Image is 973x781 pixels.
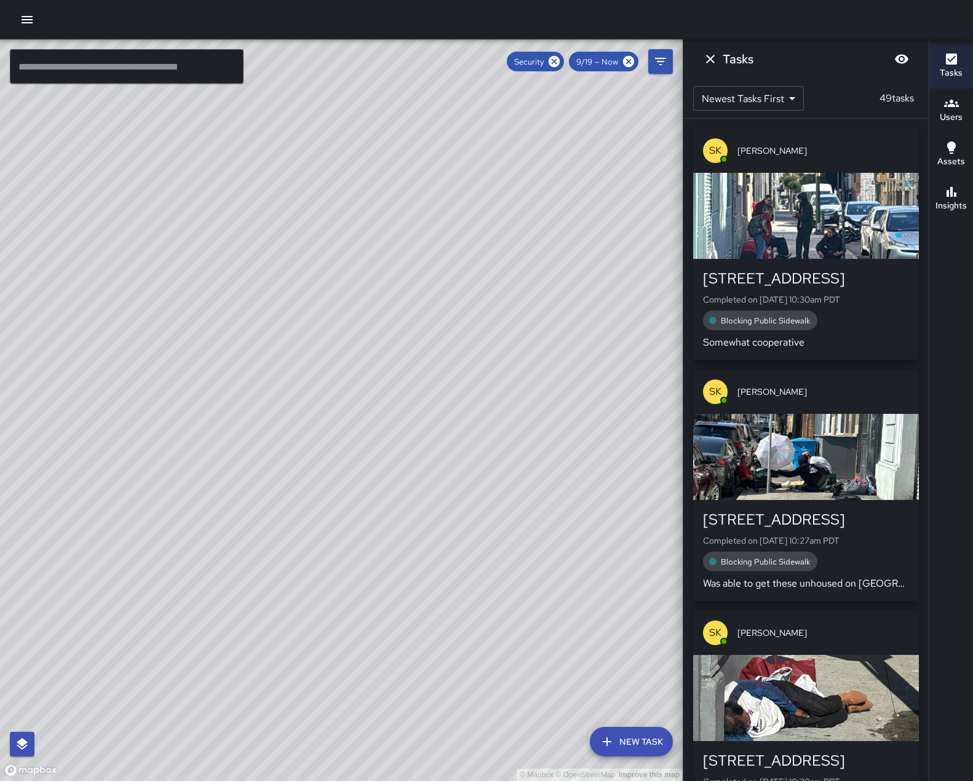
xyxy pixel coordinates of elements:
div: [STREET_ADDRESS] [703,510,909,529]
span: [PERSON_NAME] [737,627,909,639]
button: Blur [889,47,914,71]
div: [STREET_ADDRESS] [703,751,909,771]
p: SK [709,143,721,158]
h6: Assets [937,155,965,168]
h6: Insights [935,199,967,213]
div: Newest Tasks First [693,86,804,111]
button: Dismiss [698,47,723,71]
span: Security [507,57,551,67]
button: SK[PERSON_NAME][STREET_ADDRESS]Completed on [DATE] 10:27am PDTBlocking Public SidewalkWas able to... [693,370,919,601]
button: Filters [648,49,673,74]
span: Blocking Public Sidewalk [713,557,817,567]
button: Tasks [929,44,973,89]
div: Security [507,52,564,71]
h6: Tasks [723,49,753,69]
button: Users [929,89,973,133]
p: SK [709,384,721,399]
button: SK[PERSON_NAME][STREET_ADDRESS]Completed on [DATE] 10:30am PDTBlocking Public SidewalkSomewhat co... [693,129,919,360]
p: Completed on [DATE] 10:30am PDT [703,293,909,306]
p: SK [709,625,721,640]
div: 9/19 — Now [569,52,638,71]
button: Assets [929,133,973,177]
h6: Users [940,111,963,124]
p: 49 tasks [875,91,919,106]
button: New Task [590,727,673,756]
div: [STREET_ADDRESS] [703,269,909,288]
span: [PERSON_NAME] [737,386,909,398]
p: Completed on [DATE] 10:27am PDT [703,534,909,547]
span: Blocking Public Sidewalk [713,315,817,326]
span: 9/19 — Now [569,57,625,67]
button: Insights [929,177,973,221]
h6: Tasks [940,66,963,80]
p: Somewhat cooperative [703,335,909,350]
span: [PERSON_NAME] [737,145,909,157]
p: Was able to get these unhoused on [GEOGRAPHIC_DATA] to make a thorfair [703,576,909,591]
